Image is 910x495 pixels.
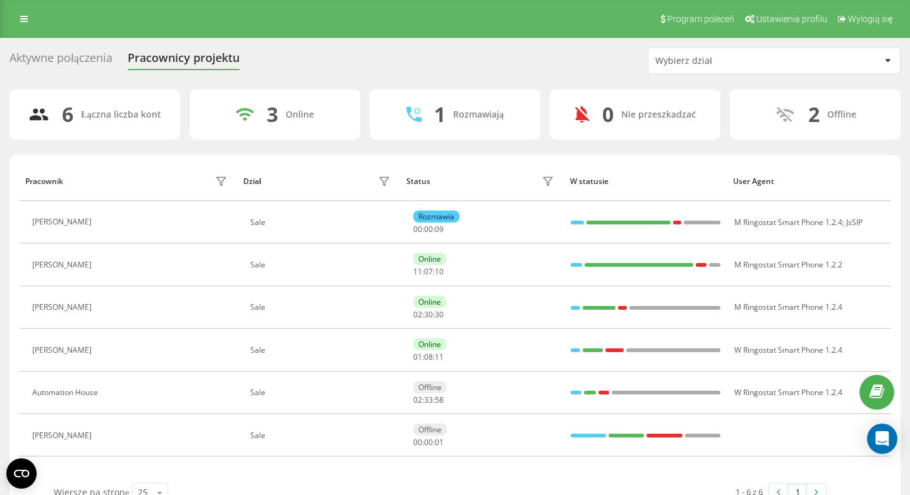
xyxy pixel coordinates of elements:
[32,260,95,269] div: [PERSON_NAME]
[9,51,112,71] div: Aktywne połączenia
[435,351,444,362] span: 11
[32,388,101,397] div: Automation House
[424,351,433,362] span: 08
[734,345,842,355] span: W Ringostat Smart Phone 1.2.4
[413,309,422,320] span: 02
[128,51,240,71] div: Pracownicy projektu
[667,14,734,24] span: Program poleceń
[413,253,446,265] div: Online
[867,424,897,454] div: Open Intercom Messenger
[413,211,459,223] div: Rozmawia
[267,102,278,126] div: 3
[846,217,863,228] span: JsSIP
[734,387,842,398] span: W Ringostat Smart Phone 1.2.4
[424,309,433,320] span: 30
[62,102,73,126] div: 6
[406,177,430,186] div: Status
[413,267,444,276] div: : :
[413,296,446,308] div: Online
[413,353,444,362] div: : :
[621,109,696,120] div: Nie przeszkadzać
[733,177,885,186] div: User Agent
[734,217,842,228] span: M Ringostat Smart Phone 1.2.4
[424,394,433,405] span: 33
[808,102,820,126] div: 2
[734,302,842,312] span: M Ringostat Smart Phone 1.2.4
[250,303,394,312] div: Sale
[435,224,444,235] span: 09
[413,394,422,405] span: 02
[81,109,161,120] div: Łączna liczba kont
[413,266,422,277] span: 11
[413,338,446,350] div: Online
[413,351,422,362] span: 01
[32,346,95,355] div: [PERSON_NAME]
[250,431,394,440] div: Sale
[827,109,856,120] div: Offline
[756,14,827,24] span: Ustawienia profilu
[435,309,444,320] span: 30
[734,259,842,270] span: M Ringostat Smart Phone 1.2.2
[286,109,314,120] div: Online
[6,458,37,489] button: Open CMP widget
[250,346,394,355] div: Sale
[424,224,433,235] span: 00
[32,303,95,312] div: [PERSON_NAME]
[250,388,394,397] div: Sale
[453,109,504,120] div: Rozmawiają
[413,437,422,448] span: 00
[602,102,614,126] div: 0
[570,177,722,186] div: W statusie
[848,14,893,24] span: Wyloguj się
[435,266,444,277] span: 10
[655,56,806,66] div: Wybierz dział
[413,396,444,405] div: : :
[413,224,422,235] span: 00
[413,438,444,447] div: : :
[25,177,63,186] div: Pracownik
[435,437,444,448] span: 01
[435,394,444,405] span: 58
[243,177,261,186] div: Dział
[424,266,433,277] span: 07
[250,260,394,269] div: Sale
[434,102,446,126] div: 1
[250,218,394,227] div: Sale
[413,225,444,234] div: : :
[32,217,95,226] div: [PERSON_NAME]
[413,424,447,436] div: Offline
[413,381,447,393] div: Offline
[424,437,433,448] span: 00
[413,310,444,319] div: : :
[32,431,95,440] div: [PERSON_NAME]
